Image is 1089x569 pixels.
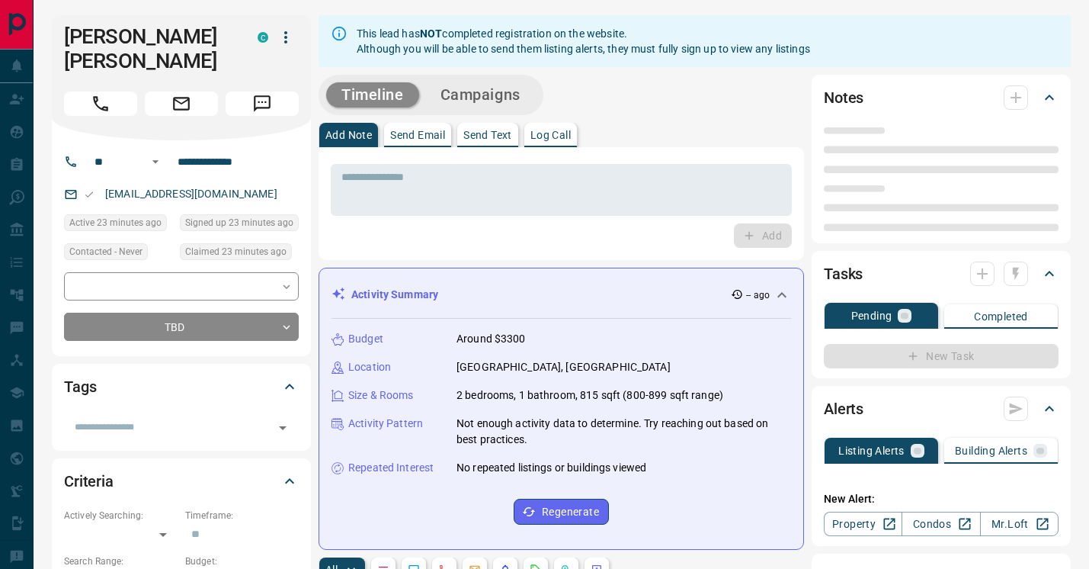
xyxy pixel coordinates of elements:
[530,130,571,140] p: Log Call
[824,256,1059,292] div: Tasks
[456,359,671,375] p: [GEOGRAPHIC_DATA], [GEOGRAPHIC_DATA]
[185,215,293,230] span: Signed up 23 minutes ago
[456,460,646,476] p: No repeated listings or buildings viewed
[69,215,162,230] span: Active 23 minutes ago
[824,262,863,286] h2: Tasks
[348,359,391,375] p: Location
[348,460,434,476] p: Repeated Interest
[180,214,299,236] div: Tue Oct 14 2025
[185,509,299,522] p: Timeframe:
[955,445,1027,456] p: Building Alerts
[357,20,810,63] div: This lead has completed registration on the website. Although you will be able to send them listi...
[258,32,268,43] div: condos.ca
[84,189,94,200] svg: Email Valid
[64,92,137,116] span: Call
[420,27,442,40] strong: NOT
[838,445,905,456] p: Listing Alerts
[325,130,372,140] p: Add Note
[226,92,299,116] span: Message
[105,188,277,200] a: [EMAIL_ADDRESS][DOMAIN_NAME]
[348,416,423,432] p: Activity Pattern
[185,244,287,259] span: Claimed 23 minutes ago
[851,310,892,321] p: Pending
[902,512,980,536] a: Condos
[390,130,445,140] p: Send Email
[824,512,902,536] a: Property
[425,82,536,108] button: Campaigns
[332,281,791,309] div: Activity Summary-- ago
[64,313,299,341] div: TBD
[64,368,299,405] div: Tags
[185,555,299,568] p: Budget:
[69,244,143,259] span: Contacted - Never
[824,397,863,421] h2: Alerts
[456,331,526,347] p: Around $3300
[180,243,299,265] div: Tue Oct 14 2025
[980,512,1059,536] a: Mr.Loft
[348,331,383,347] p: Budget
[64,463,299,500] div: Criteria
[64,555,178,568] p: Search Range:
[64,469,114,493] h2: Criteria
[272,417,293,439] button: Open
[463,130,512,140] p: Send Text
[456,416,791,448] p: Not enough activity data to determine. Try reaching out based on best practices.
[64,375,96,399] h2: Tags
[824,85,863,110] h2: Notes
[514,499,609,525] button: Regenerate
[351,287,438,303] p: Activity Summary
[64,509,178,522] p: Actively Searching:
[64,24,235,73] h1: [PERSON_NAME] [PERSON_NAME]
[824,391,1059,427] div: Alerts
[145,92,218,116] span: Email
[456,387,723,403] p: 2 bedrooms, 1 bathroom, 815 sqft (800-899 sqft range)
[824,79,1059,116] div: Notes
[824,491,1059,507] p: New Alert:
[146,153,165,171] button: Open
[746,288,770,302] p: -- ago
[348,387,414,403] p: Size & Rooms
[326,82,419,108] button: Timeline
[64,214,172,236] div: Tue Oct 14 2025
[974,311,1028,322] p: Completed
